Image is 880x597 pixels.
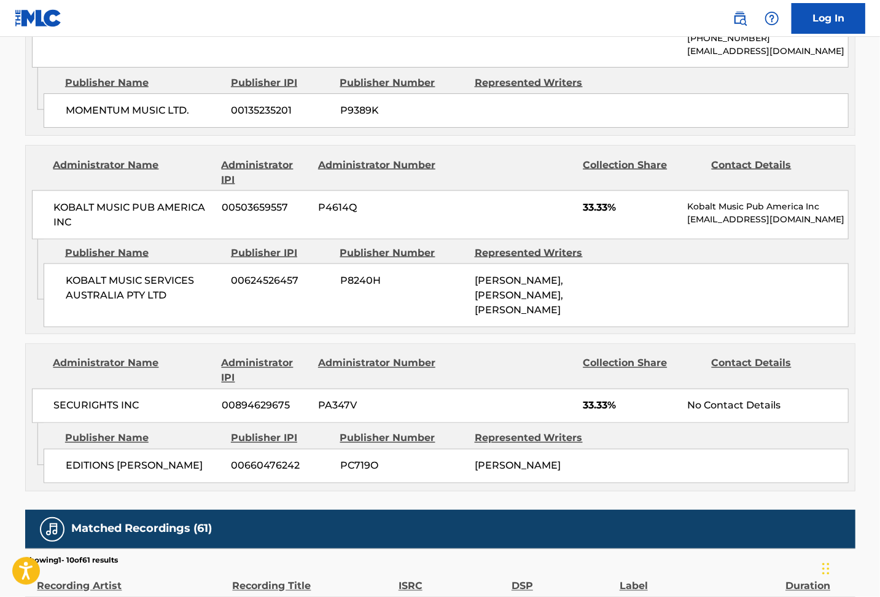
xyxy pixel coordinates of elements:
span: KOBALT MUSIC SERVICES AUSTRALIA PTY LTD [66,273,222,303]
span: 33.33% [583,200,678,215]
div: Publisher Name [65,246,222,260]
span: P9389K [340,103,465,118]
div: No Contact Details [687,399,847,413]
div: Duration [785,566,849,594]
div: Publisher IPI [231,76,331,90]
p: Kobalt Music Pub America Inc [687,200,847,213]
div: ISRC [399,566,505,594]
div: Administrator IPI [222,158,309,187]
div: Recording Title [233,566,392,594]
div: Contact Details [712,356,831,386]
span: P4614Q [318,200,437,215]
div: Collection Share [583,356,702,386]
div: DSP [512,566,613,594]
span: 33.33% [583,399,678,413]
p: [PHONE_NUMBER] [687,32,847,45]
h5: Matched Recordings (61) [72,522,212,536]
span: [PERSON_NAME] [475,460,561,472]
a: Log In [792,3,865,34]
div: Contact Details [712,158,831,187]
span: PA347V [318,399,437,413]
div: Administrator Number [318,158,437,187]
span: 00135235201 [232,103,331,118]
div: Represented Writers [475,431,600,446]
img: help [765,11,779,26]
span: 00660476242 [232,459,331,474]
img: search [733,11,747,26]
span: 00624526457 [232,273,331,288]
div: Publisher IPI [231,431,331,446]
div: Administrator Name [53,356,212,386]
div: Administrator IPI [222,356,309,386]
div: Publisher Name [65,431,222,446]
span: [PERSON_NAME], [PERSON_NAME], [PERSON_NAME] [475,275,563,316]
img: MLC Logo [15,9,62,27]
span: 00503659557 [222,200,309,215]
div: Publisher Number [340,431,465,446]
span: KOBALT MUSIC PUB AMERICA INC [54,200,213,230]
p: [EMAIL_ADDRESS][DOMAIN_NAME] [687,45,847,58]
div: Collection Share [583,158,702,187]
div: Recording Artist [37,566,227,594]
div: Publisher Name [65,76,222,90]
iframe: Chat Widget [819,538,880,597]
span: 00894629675 [222,399,309,413]
span: PC719O [340,459,465,474]
div: Represented Writers [475,76,600,90]
span: SECURIGHTS INC [54,399,213,413]
img: Matched Recordings [45,522,60,537]
div: Administrator Name [53,158,212,187]
span: P8240H [340,273,465,288]
div: Represented Writers [475,246,600,260]
span: MOMENTUM MUSIC LTD. [66,103,222,118]
div: Publisher IPI [231,246,331,260]
p: Showing 1 - 10 of 61 results [25,555,119,566]
p: [EMAIL_ADDRESS][DOMAIN_NAME] [687,213,847,226]
div: Publisher Number [340,76,465,90]
div: Publisher Number [340,246,465,260]
div: Drag [822,550,830,587]
div: Help [760,6,784,31]
a: Public Search [728,6,752,31]
div: Label [620,566,779,594]
span: EDITIONS [PERSON_NAME] [66,459,222,474]
div: Administrator Number [318,356,437,386]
